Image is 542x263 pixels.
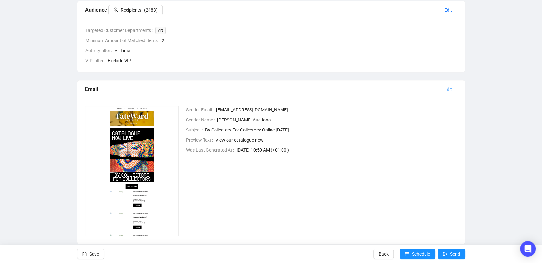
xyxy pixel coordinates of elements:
button: Recipients(2483) [108,5,163,15]
span: calendar [405,252,409,256]
span: Targeted Customer Departments [85,27,155,34]
button: Back [373,249,394,259]
div: Open Intercom Messenger [520,241,536,257]
img: 1760530682890-96DB4OtKZbxPKkbq.png [85,106,179,236]
span: Send [450,245,460,263]
span: [EMAIL_ADDRESS][DOMAIN_NAME] [216,106,457,113]
span: Sender Name [186,116,217,123]
span: By Collectors For Collectors: Online [DATE] [205,126,457,133]
button: Schedule [400,249,435,259]
span: Edit [444,86,452,93]
span: Sender Email [186,106,216,113]
span: team [114,7,118,12]
span: Preview Text [186,136,216,143]
span: VIP Filter [85,57,108,64]
span: Schedule [412,245,430,263]
span: Subject [186,126,205,133]
span: Edit [444,6,452,14]
span: save [82,252,87,256]
span: send [443,252,448,256]
span: [PERSON_NAME] Auctions [217,116,457,123]
button: Edit [439,5,457,15]
span: Minimum Amount of Matched Items [85,37,162,44]
span: Back [379,245,389,263]
span: Save [89,245,99,263]
span: Recipients [121,6,141,14]
span: Exclude VIP [108,57,457,64]
button: Save [77,249,104,259]
span: Audience [85,7,163,13]
span: ( 2483 ) [144,6,158,14]
button: Edit [439,84,457,95]
span: View our catalogue now. [216,136,457,143]
span: Was Last Generated At [186,146,237,154]
button: Send [438,249,465,259]
span: [DATE] 10:50 AM (+01:00 ) [237,146,457,154]
span: Art [155,27,166,34]
span: 2 [162,37,457,44]
span: ActivityFilter [85,47,115,54]
span: All Time [115,47,457,54]
div: Email [85,85,439,93]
